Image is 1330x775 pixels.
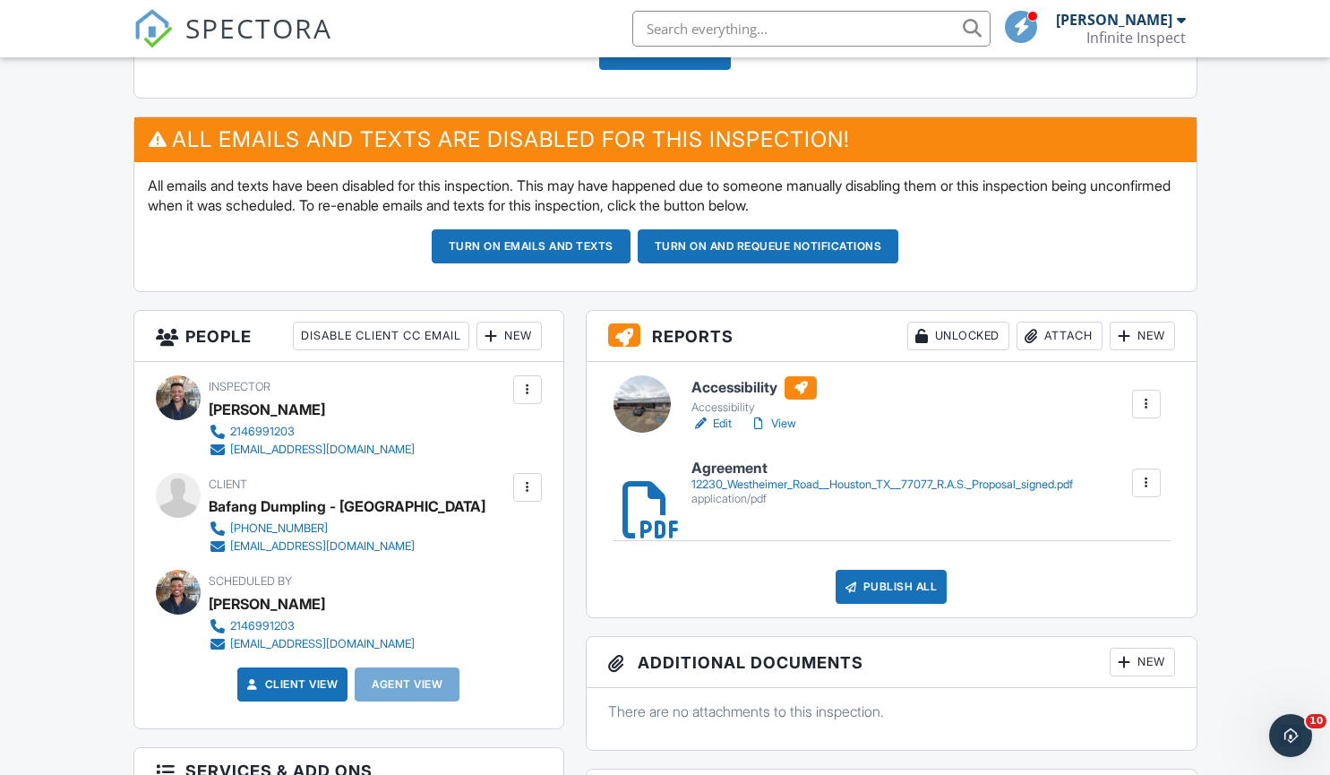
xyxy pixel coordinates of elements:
div: [PERSON_NAME] [209,590,325,617]
input: Search everything... [632,11,991,47]
div: Attach [1017,322,1103,350]
a: [EMAIL_ADDRESS][DOMAIN_NAME] [209,538,471,555]
a: Agreement 12230_Westheimer_Road__Houston_TX__77077_R.A.S._Proposal_signed.pdf application/pdf [691,461,1073,506]
div: Accessibility [691,400,817,415]
p: All emails and texts have been disabled for this inspection. This may have happened due to someon... [148,176,1183,216]
h6: Agreement [691,461,1073,477]
div: [EMAIL_ADDRESS][DOMAIN_NAME] [230,539,415,554]
span: Inspector [209,380,270,393]
a: View [750,415,796,433]
p: There are no attachments to this inspection. [608,702,1175,721]
span: 10 [1306,714,1326,728]
img: The Best Home Inspection Software - Spectora [133,9,173,48]
span: SPECTORA [185,9,332,47]
h3: Additional Documents [587,637,1197,688]
h3: People [134,311,563,362]
button: Turn on emails and texts [432,229,631,263]
div: [PERSON_NAME] [209,396,325,423]
span: Scheduled By [209,574,292,588]
a: 2146991203 [209,617,415,635]
div: 2146991203 [230,425,295,439]
a: [EMAIL_ADDRESS][DOMAIN_NAME] [209,441,415,459]
a: [PHONE_NUMBER] [209,520,471,538]
div: New [476,322,542,350]
div: [EMAIL_ADDRESS][DOMAIN_NAME] [230,443,415,457]
div: [PHONE_NUMBER] [230,521,328,536]
h6: Accessibility [691,376,817,400]
a: SPECTORA [133,24,332,62]
div: Bafang Dumpling - [GEOGRAPHIC_DATA] [209,493,485,520]
div: [PERSON_NAME] [1056,11,1172,29]
div: Publish All [836,570,948,604]
div: New [1110,648,1175,676]
h3: Reports [587,311,1197,362]
div: 2146991203 [230,619,295,633]
a: Accessibility Accessibility [691,376,817,416]
div: application/pdf [691,492,1073,506]
div: 12230_Westheimer_Road__Houston_TX__77077_R.A.S._Proposal_signed.pdf [691,478,1073,492]
div: Unlocked [907,322,1009,350]
a: Client View [244,676,339,693]
div: [EMAIL_ADDRESS][DOMAIN_NAME] [230,637,415,651]
a: [EMAIL_ADDRESS][DOMAIN_NAME] [209,635,415,653]
div: Infinite Inspect [1086,29,1186,47]
iframe: Intercom live chat [1269,714,1312,757]
h3: All emails and texts are disabled for this inspection! [134,117,1197,161]
div: Disable Client CC Email [293,322,469,350]
div: New [1110,322,1175,350]
a: Edit [691,415,732,433]
a: 2146991203 [209,423,415,441]
span: Client [209,478,247,491]
button: Turn on and Requeue Notifications [638,229,899,263]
